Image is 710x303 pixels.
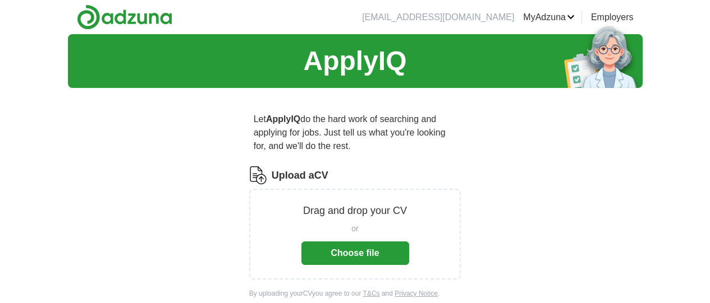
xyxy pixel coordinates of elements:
a: Privacy Notice [395,290,438,297]
strong: ApplyIQ [266,114,300,124]
label: Upload a CV [272,168,328,183]
button: Choose file [301,241,409,265]
a: Employers [591,11,634,24]
img: CV Icon [249,166,267,184]
p: Let do the hard work of searching and applying for jobs. Just tell us what you're looking for, an... [249,108,461,157]
p: Drag and drop your CV [303,203,407,218]
img: Adzuna logo [77,4,172,30]
div: By uploading your CV you agree to our and . [249,288,461,299]
a: MyAdzuna [523,11,575,24]
a: T&Cs [363,290,380,297]
li: [EMAIL_ADDRESS][DOMAIN_NAME] [362,11,514,24]
h1: ApplyIQ [303,41,406,81]
span: or [351,223,358,235]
